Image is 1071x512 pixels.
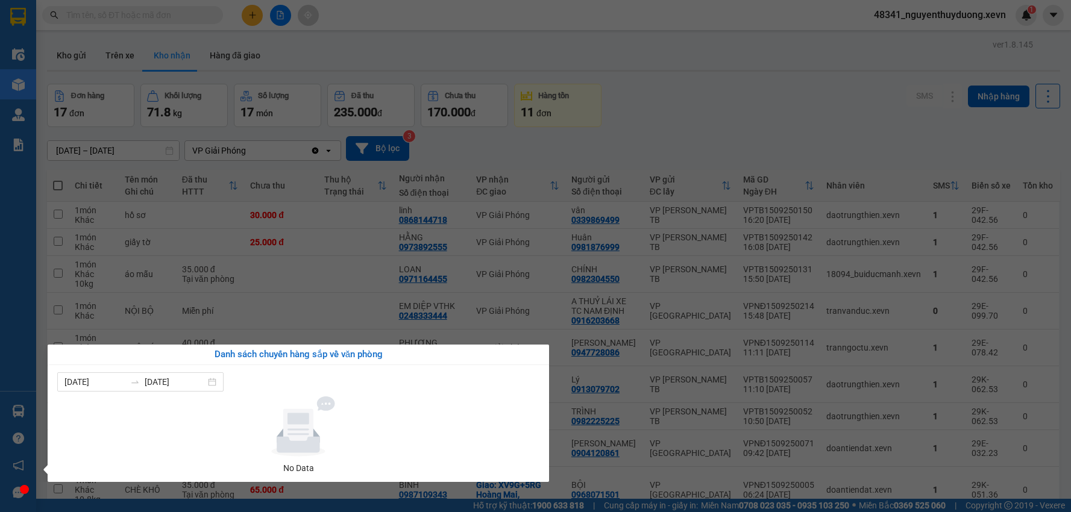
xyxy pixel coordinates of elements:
span: swap-right [130,377,140,387]
div: No Data [62,461,535,475]
input: Từ ngày [64,375,125,389]
div: Danh sách chuyến hàng sắp về văn phòng [57,348,539,362]
span: to [130,377,140,387]
input: Đến ngày [145,375,206,389]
